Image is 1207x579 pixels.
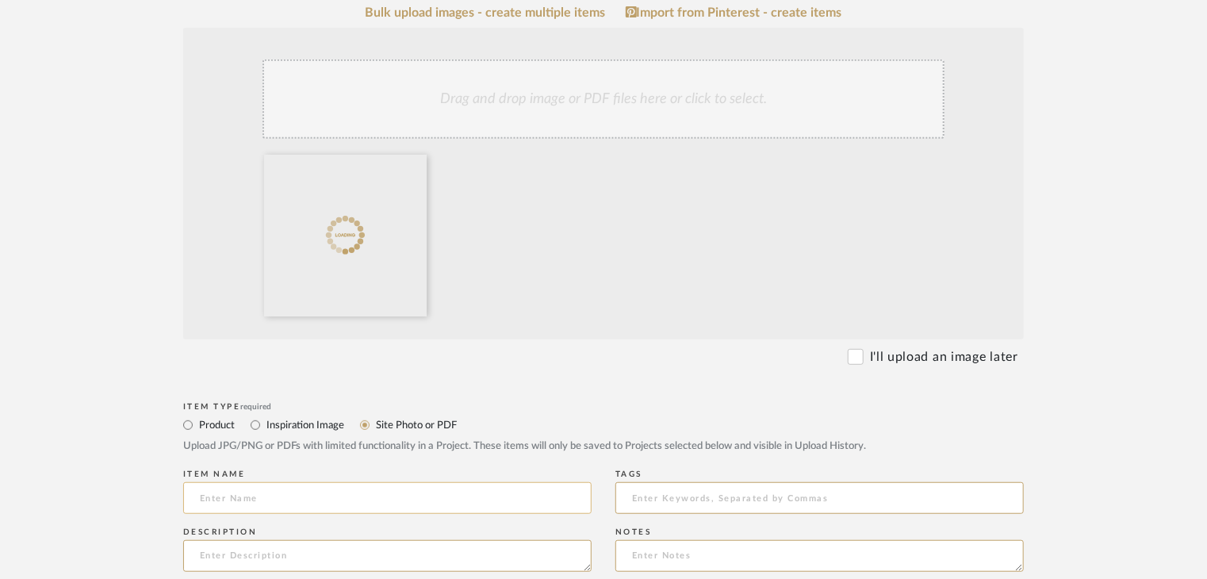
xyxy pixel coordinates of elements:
[870,347,1018,366] label: I'll upload an image later
[183,527,592,537] div: Description
[366,6,606,20] a: Bulk upload images - create multiple items
[183,482,592,514] input: Enter Name
[626,6,842,20] a: Import from Pinterest - create items
[615,527,1024,537] div: Notes
[183,439,1024,454] div: Upload JPG/PNG or PDFs with limited functionality in a Project. These items will only be saved to...
[374,416,457,434] label: Site Photo or PDF
[265,416,344,434] label: Inspiration Image
[183,470,592,479] div: Item name
[197,416,235,434] label: Product
[183,415,1024,435] mat-radio-group: Select item type
[183,402,1024,412] div: Item Type
[615,470,1024,479] div: Tags
[615,482,1024,514] input: Enter Keywords, Separated by Commas
[241,403,272,411] span: required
